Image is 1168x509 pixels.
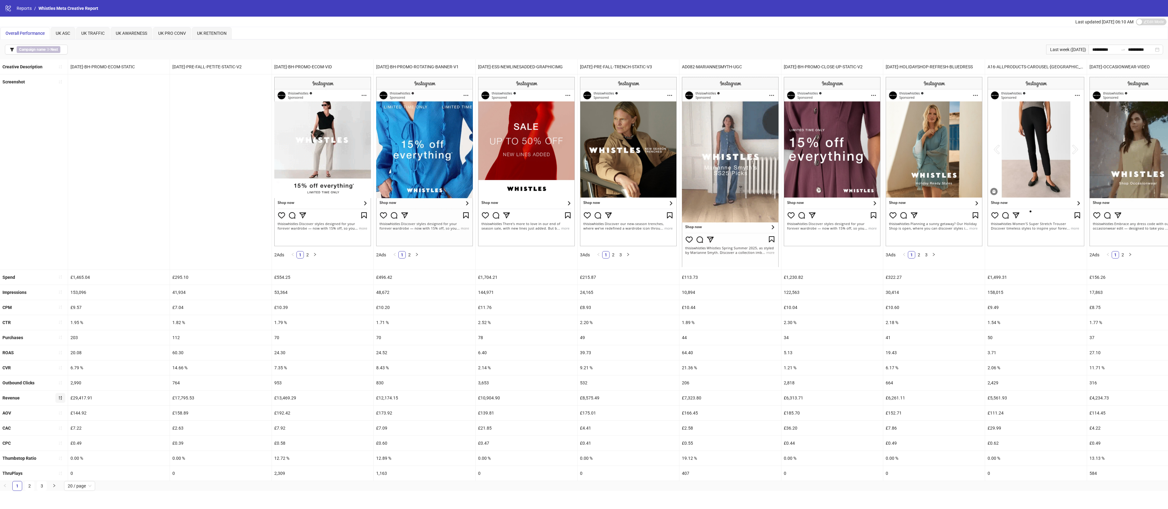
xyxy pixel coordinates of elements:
[58,320,62,324] span: sort-ascending
[170,330,272,345] div: 112
[272,360,373,375] div: 7.35 %
[883,300,985,315] div: £10.60
[68,421,170,435] div: £7.22
[908,251,915,259] li: 1
[272,59,373,74] div: [DATE]-BH-PROMO-ECOM-VID
[2,290,26,295] b: Impressions
[985,315,1087,330] div: 1.54 %
[68,59,170,74] div: [DATE]-BH-PROMO-ECOM-STATIC
[578,270,679,285] div: £215.87
[985,391,1087,405] div: £5,561.93
[476,345,577,360] div: 6.40
[900,251,908,259] li: Previous Page
[624,251,632,259] li: Next Page
[10,47,14,52] span: filter
[595,251,602,259] button: left
[1089,252,1099,257] span: 2 Ads
[886,252,896,257] span: 3 Ads
[679,270,781,285] div: £113.73
[883,406,985,420] div: £152.71
[68,451,170,466] div: 0.00 %
[476,421,577,435] div: £21.85
[1119,251,1126,259] li: 2
[17,46,60,53] span: ∋
[930,251,937,259] li: Next Page
[25,481,34,491] li: 2
[374,285,475,300] div: 48,672
[2,64,42,69] b: Creative Description
[578,421,679,435] div: £4.41
[311,251,319,259] button: right
[12,481,22,491] li: 1
[68,345,170,360] div: 20.08
[58,305,62,309] span: sort-ascending
[679,436,781,451] div: £0.55
[781,466,883,481] div: 0
[476,270,577,285] div: £1,704.21
[597,253,600,256] span: left
[1126,251,1134,259] button: right
[476,406,577,420] div: £139.81
[170,451,272,466] div: 0.00 %
[578,360,679,375] div: 9.21 %
[578,391,679,405] div: £8,575.49
[398,251,406,259] li: 1
[2,365,11,370] b: CVR
[58,335,62,339] span: sort-ascending
[781,436,883,451] div: £0.44
[13,481,22,491] a: 1
[679,59,781,74] div: AD082-MARIANNESMYTH-UGC
[1106,253,1110,256] span: left
[58,65,62,69] span: sort-ascending
[2,335,23,340] b: Purchases
[68,466,170,481] div: 0
[38,6,98,11] span: Whistles Meta Creative Report
[49,481,59,491] li: Next Page
[476,360,577,375] div: 2.14 %
[2,471,22,476] b: ThruPlays
[68,391,170,405] div: £29,417.91
[2,380,34,385] b: Outbound Clicks
[883,360,985,375] div: 6.17 %
[478,77,575,246] img: Screenshot 6861958194131
[883,466,985,481] div: 0
[374,315,475,330] div: 1.71 %
[49,481,59,491] button: right
[272,436,373,451] div: £0.58
[289,251,296,259] button: left
[476,451,577,466] div: 0.00 %
[58,441,62,445] span: sort-ascending
[476,330,577,345] div: 78
[15,5,33,12] a: Reports
[304,251,311,259] li: 2
[781,375,883,390] div: 2,818
[578,59,679,74] div: [DATE]-PRE-FALL-TRENCH-STATIC-V3
[170,391,272,405] div: £17,795.53
[781,391,883,405] div: £6,313.71
[272,345,373,360] div: 24.30
[19,47,46,52] b: Campaign name
[2,305,12,310] b: CPM
[883,315,985,330] div: 2.18 %
[476,315,577,330] div: 2.52 %
[682,77,779,267] img: Screenshot 6833137472931
[985,436,1087,451] div: £0.62
[374,466,475,481] div: 1,163
[617,251,624,258] a: 3
[170,285,272,300] div: 41,934
[3,484,7,487] span: left
[886,77,982,246] img: Screenshot 6836874501131
[679,300,781,315] div: £10.44
[391,251,398,259] li: Previous Page
[1104,251,1112,259] button: left
[679,375,781,390] div: 206
[68,315,170,330] div: 1.95 %
[1075,19,1134,24] span: Last updated [DATE] 06:10 AM
[170,300,272,315] div: £7.04
[58,426,62,430] span: sort-ascending
[781,421,883,435] div: £36.20
[610,251,617,258] a: 2
[170,360,272,375] div: 14.66 %
[679,285,781,300] div: 10,894
[883,285,985,300] div: 30,414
